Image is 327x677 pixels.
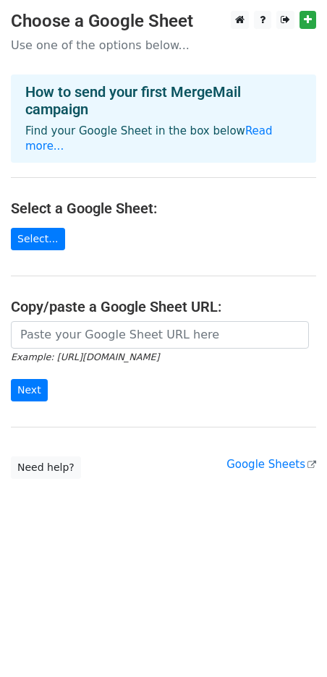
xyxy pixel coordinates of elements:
h4: How to send your first MergeMail campaign [25,83,302,118]
a: Read more... [25,124,273,153]
input: Paste your Google Sheet URL here [11,321,309,349]
h4: Select a Google Sheet: [11,200,316,217]
input: Next [11,379,48,401]
a: Google Sheets [226,458,316,471]
a: Need help? [11,456,81,479]
p: Find your Google Sheet in the box below [25,124,302,154]
a: Select... [11,228,65,250]
p: Use one of the options below... [11,38,316,53]
h4: Copy/paste a Google Sheet URL: [11,298,316,315]
small: Example: [URL][DOMAIN_NAME] [11,352,159,362]
h3: Choose a Google Sheet [11,11,316,32]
